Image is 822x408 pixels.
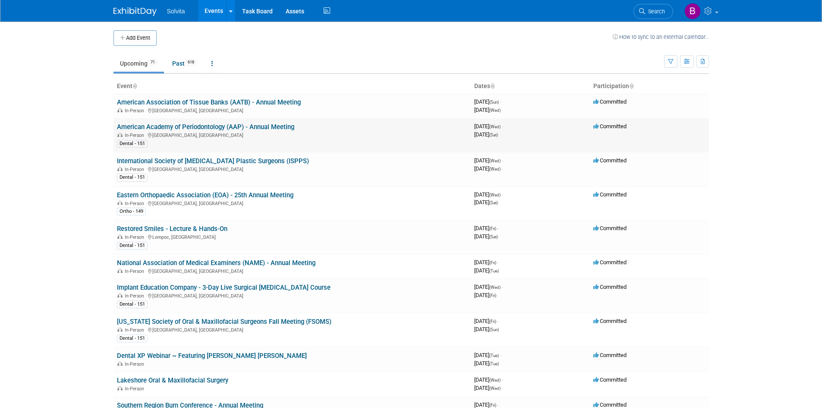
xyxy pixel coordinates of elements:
[117,167,123,171] img: In-Person Event
[500,98,501,105] span: -
[489,293,496,298] span: (Fri)
[498,259,499,266] span: -
[474,131,498,138] span: [DATE]
[474,259,499,266] span: [DATE]
[593,191,627,198] span: Committed
[474,233,498,240] span: [DATE]
[117,269,123,273] img: In-Person Event
[125,201,147,206] span: In-Person
[117,327,123,332] img: In-Person Event
[489,285,501,290] span: (Wed)
[113,7,157,16] img: ExhibitDay
[117,293,123,297] img: In-Person Event
[489,158,501,163] span: (Wed)
[117,267,467,274] div: [GEOGRAPHIC_DATA], [GEOGRAPHIC_DATA]
[502,191,503,198] span: -
[117,157,309,165] a: International Society of [MEDICAL_DATA] Plastic Surgeons (ISPPS)
[489,319,496,324] span: (Fri)
[117,335,148,342] div: Dental - 151
[148,59,157,66] span: 71
[117,225,227,233] a: Restored Smiles - Lecture & Hands-On
[117,191,293,199] a: Eastern Orthopaedic Association (EOA) - 25th Annual Meeting
[117,98,301,106] a: American Association of Tissue Banks (AATB) - Annual Meeting
[117,133,123,137] img: In-Person Event
[125,293,147,299] span: In-Person
[489,124,501,129] span: (Wed)
[593,259,627,266] span: Committed
[489,234,498,239] span: (Sat)
[117,233,467,240] div: Lompoc, [GEOGRAPHIC_DATA]
[474,352,501,358] span: [DATE]
[117,326,467,333] div: [GEOGRAPHIC_DATA], [GEOGRAPHIC_DATA]
[498,402,499,408] span: -
[117,242,148,250] div: Dental - 151
[125,108,147,114] span: In-Person
[117,234,123,239] img: In-Person Event
[117,361,123,366] img: In-Person Event
[117,107,467,114] div: [GEOGRAPHIC_DATA], [GEOGRAPHIC_DATA]
[474,267,499,274] span: [DATE]
[502,284,503,290] span: -
[474,225,499,231] span: [DATE]
[593,157,627,164] span: Committed
[117,259,315,267] a: National Association of Medical Examiners (NAME) - Annual Meeting
[489,133,498,137] span: (Sat)
[489,403,496,408] span: (Fri)
[125,234,147,240] span: In-Person
[684,3,701,19] img: Brandon Woods
[502,123,503,130] span: -
[474,98,501,105] span: [DATE]
[502,157,503,164] span: -
[117,108,123,112] img: In-Person Event
[113,79,471,94] th: Event
[474,199,498,206] span: [DATE]
[489,260,496,265] span: (Fri)
[117,165,467,172] div: [GEOGRAPHIC_DATA], [GEOGRAPHIC_DATA]
[474,402,499,408] span: [DATE]
[125,167,147,172] span: In-Person
[474,123,503,130] span: [DATE]
[117,376,228,384] a: Lakeshore Oral & Maxillofacial Surgery
[474,284,503,290] span: [DATE]
[113,55,164,72] a: Upcoming71
[117,199,467,206] div: [GEOGRAPHIC_DATA], [GEOGRAPHIC_DATA]
[474,360,499,367] span: [DATE]
[117,352,307,360] a: Dental XP Webinar ~ Featuring [PERSON_NAME] [PERSON_NAME]
[166,55,203,72] a: Past618
[474,165,501,172] span: [DATE]
[613,34,709,40] a: How to sync to an external calendar...
[474,292,496,298] span: [DATE]
[474,191,503,198] span: [DATE]
[113,30,157,46] button: Add Event
[645,8,665,15] span: Search
[489,378,501,383] span: (Wed)
[502,376,503,383] span: -
[498,225,499,231] span: -
[629,82,633,89] a: Sort by Participation Type
[489,327,499,332] span: (Sun)
[590,79,709,94] th: Participation
[117,292,467,299] div: [GEOGRAPHIC_DATA], [GEOGRAPHIC_DATA]
[489,167,501,171] span: (Wed)
[125,386,147,392] span: In-Person
[489,361,499,366] span: (Tue)
[117,386,123,390] img: In-Person Event
[593,352,627,358] span: Committed
[593,123,627,130] span: Committed
[117,318,331,326] a: [US_STATE] Society of Oral & Maxillofacial Surgeons Fall Meeting (FSOMS)
[593,318,627,324] span: Committed
[593,225,627,231] span: Committed
[489,193,501,197] span: (Wed)
[117,131,467,138] div: [GEOGRAPHIC_DATA], [GEOGRAPHIC_DATA]
[489,386,501,391] span: (Wed)
[490,82,494,89] a: Sort by Start Date
[125,327,147,333] span: In-Person
[117,284,331,291] a: Implant Education Company - 3-Day Live Surgical [MEDICAL_DATA] Course
[633,4,673,19] a: Search
[117,174,148,181] div: Dental - 151
[593,402,627,408] span: Committed
[125,269,147,274] span: In-Person
[117,201,123,205] img: In-Person Event
[117,123,294,131] a: American Academy of Periodontology (AAP) - Annual Meeting
[593,376,627,383] span: Committed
